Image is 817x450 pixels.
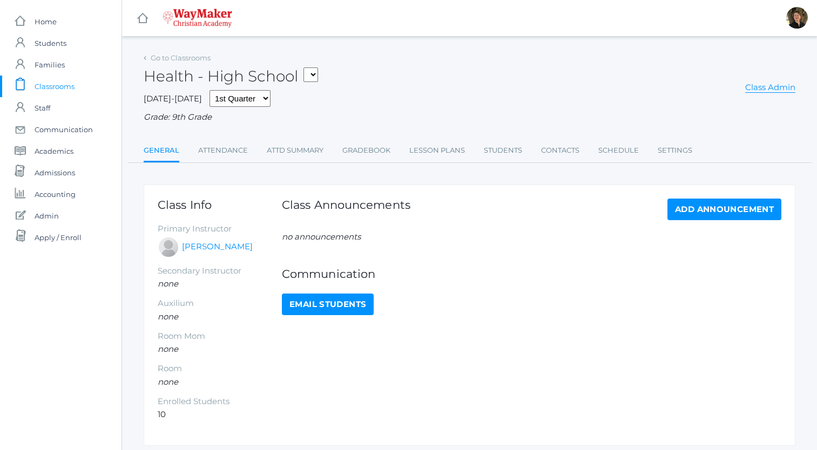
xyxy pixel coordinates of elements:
h5: Room Mom [158,332,282,341]
a: Lesson Plans [409,140,465,161]
h5: Auxilium [158,299,282,308]
a: Class Admin [745,82,795,93]
span: Families [35,54,65,76]
a: Add Announcement [667,199,781,220]
h2: Health - High School [144,68,318,85]
a: Attd Summary [267,140,323,161]
span: Accounting [35,183,76,205]
em: none [158,278,178,289]
em: none [158,344,178,354]
a: Go to Classrooms [151,53,211,62]
em: none [158,377,178,387]
li: 10 [158,408,282,421]
a: Gradebook [342,140,390,161]
h1: Class Info [158,199,282,211]
div: Manuela Orban [158,236,179,258]
h1: Class Announcements [282,199,410,217]
span: Classrooms [35,76,75,97]
a: Contacts [541,140,579,161]
span: Academics [35,140,73,162]
a: Students [484,140,522,161]
h5: Secondary Instructor [158,267,282,276]
span: Apply / Enroll [35,227,82,248]
span: [DATE]-[DATE] [144,93,202,104]
a: Settings [658,140,692,161]
span: Admin [35,205,59,227]
em: no announcements [282,231,361,242]
span: Students [35,32,66,54]
div: Dianna Renz [786,7,808,29]
a: Schedule [598,140,639,161]
span: Admissions [35,162,75,183]
a: Attendance [198,140,248,161]
a: [PERSON_NAME] [182,241,253,253]
img: 4_waymaker-logo-stack-white.png [163,9,232,28]
span: Staff [35,97,50,119]
a: General [144,140,179,163]
h1: Communication [282,268,781,280]
a: Email Students [282,294,374,315]
span: Home [35,11,57,32]
div: Grade: 9th Grade [144,111,795,124]
em: none [158,311,178,322]
h5: Enrolled Students [158,397,282,406]
h5: Primary Instructor [158,224,282,234]
span: Communication [35,119,93,140]
h5: Room [158,364,282,373]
